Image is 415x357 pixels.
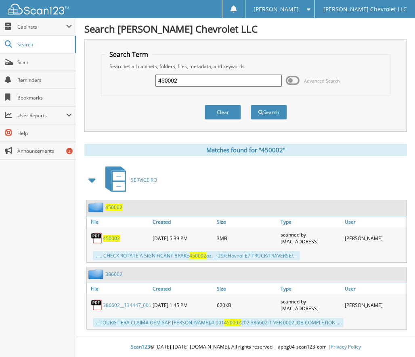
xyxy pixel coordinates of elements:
[215,283,279,294] a: Size
[17,147,72,154] span: Announcements
[84,22,407,35] h1: Search [PERSON_NAME] Chevrolet LLC
[343,296,407,314] div: [PERSON_NAME]
[87,216,151,227] a: File
[279,283,342,294] a: Type
[91,299,103,311] img: PDF.png
[93,251,300,260] div: ..... CHECK ROTATE A SIGNIFICANT BRAKE oz. __29/cHevnol £7 TRUCK/TRAVERSE/...
[91,232,103,244] img: PDF.png
[251,105,287,120] button: Search
[84,144,407,156] div: Matches found for "450002"
[8,4,69,15] img: scan123-logo-white.svg
[105,204,122,211] a: 450002
[304,78,340,84] span: Advanced Search
[189,252,206,259] span: 450002
[17,130,72,137] span: Help
[17,77,72,83] span: Reminders
[279,229,342,247] div: scanned by [MAC_ADDRESS]
[215,229,279,247] div: 3MB
[331,343,361,350] a: Privacy Policy
[151,296,214,314] div: [DATE] 1:45 PM
[343,216,407,227] a: User
[93,318,344,327] div: ...TOURIST ERA CLAIM# OEM SAP [PERSON_NAME].# 001 202 386602-1 VER 0002 JOB COMPLETION ...
[343,283,407,294] a: User
[151,216,214,227] a: Created
[17,59,72,66] span: Scan
[323,7,407,12] span: [PERSON_NAME] Chevrolet LLC
[279,216,342,227] a: Type
[151,229,214,247] div: [DATE] 5:39 PM
[205,105,241,120] button: Clear
[17,41,71,48] span: Search
[105,50,152,59] legend: Search Term
[103,302,151,309] a: 386602__134447_001
[17,112,66,119] span: User Reports
[343,229,407,247] div: [PERSON_NAME]
[254,7,299,12] span: [PERSON_NAME]
[66,148,73,154] div: 2
[101,164,157,196] a: SERVICE RO
[103,235,120,242] a: 450002
[215,296,279,314] div: 620KB
[76,337,415,357] div: © [DATE]-[DATE] [DOMAIN_NAME]. All rights reserved | appg04-scan123-com |
[105,271,122,278] a: 386602
[224,319,241,326] span: 450002
[105,63,386,70] div: Searches all cabinets, folders, files, metadata, and keywords
[17,94,72,101] span: Bookmarks
[151,283,214,294] a: Created
[88,269,105,279] img: folder2.png
[17,23,66,30] span: Cabinets
[131,176,157,183] span: SERVICE RO
[375,318,415,357] iframe: Chat Widget
[88,202,105,212] img: folder2.png
[87,283,151,294] a: File
[131,343,150,350] span: Scan123
[215,216,279,227] a: Size
[279,296,342,314] div: scanned by [MAC_ADDRESS]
